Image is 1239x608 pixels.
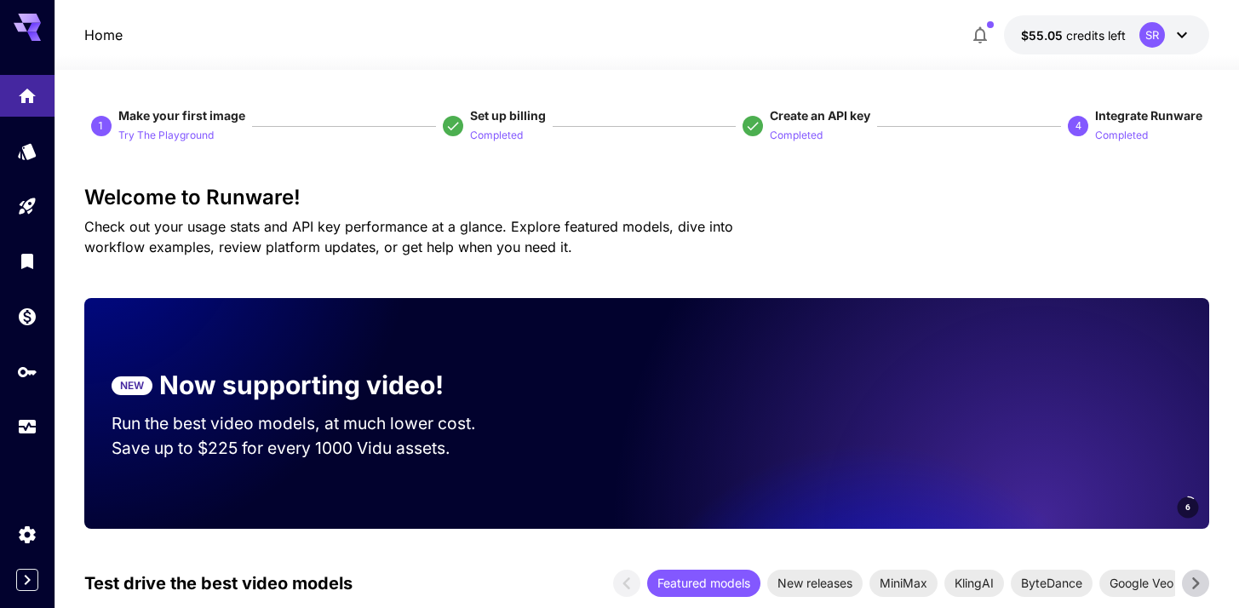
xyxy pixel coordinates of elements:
[1185,501,1190,513] span: 6
[869,570,938,597] div: MiniMax
[17,196,37,217] div: Playground
[1099,570,1184,597] div: Google Veo
[1095,124,1148,145] button: Completed
[1011,570,1093,597] div: ByteDance
[770,108,870,123] span: Create an API key
[770,124,823,145] button: Completed
[17,524,37,545] div: Settings
[118,128,214,144] p: Try The Playground
[767,570,863,597] div: New releases
[944,574,1004,592] span: KlingAI
[84,186,1209,209] h3: Welcome to Runware!
[869,574,938,592] span: MiniMax
[1011,574,1093,592] span: ByteDance
[1139,22,1165,48] div: SR
[1099,574,1184,592] span: Google Veo
[470,124,523,145] button: Completed
[647,570,760,597] div: Featured models
[767,574,863,592] span: New releases
[470,128,523,144] p: Completed
[120,378,144,393] p: NEW
[944,570,1004,597] div: KlingAI
[1095,128,1148,144] p: Completed
[17,141,37,162] div: Models
[17,306,37,327] div: Wallet
[84,218,733,255] span: Check out your usage stats and API key performance at a glance. Explore featured models, dive int...
[1021,26,1126,44] div: $55.05
[17,85,37,106] div: Home
[84,25,123,45] nav: breadcrumb
[17,361,37,382] div: API Keys
[17,416,37,438] div: Usage
[112,411,508,436] p: Run the best video models, at much lower cost.
[159,366,444,404] p: Now supporting video!
[98,118,104,134] p: 1
[770,128,823,144] p: Completed
[1004,15,1209,54] button: $55.05SR
[1076,118,1081,134] p: 4
[1021,28,1066,43] span: $55.05
[16,569,38,591] button: Expand sidebar
[17,250,37,272] div: Library
[1095,108,1202,123] span: Integrate Runware
[118,108,245,123] span: Make your first image
[470,108,546,123] span: Set up billing
[84,25,123,45] a: Home
[647,574,760,592] span: Featured models
[118,124,214,145] button: Try The Playground
[112,436,508,461] p: Save up to $225 for every 1000 Vidu assets.
[1066,28,1126,43] span: credits left
[84,571,353,596] p: Test drive the best video models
